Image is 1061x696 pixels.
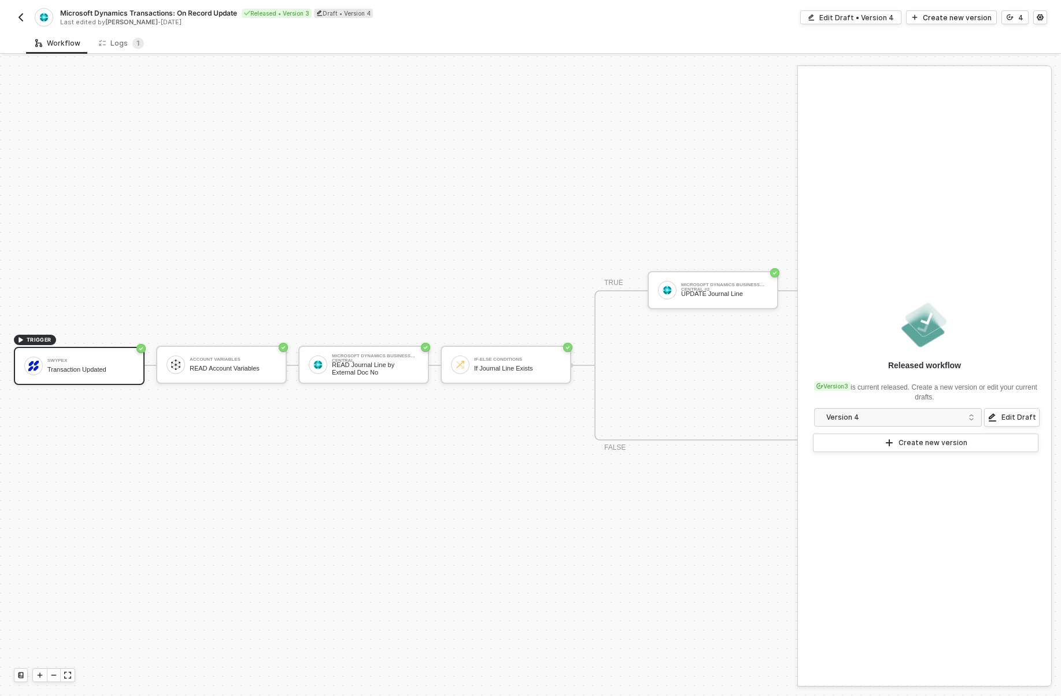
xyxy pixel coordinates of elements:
span: 1 [136,39,140,47]
div: Transaction Updated [47,366,134,373]
div: Microsoft Dynamics Business Central [332,354,419,358]
div: Last edited by - [DATE] [60,18,530,27]
div: Edit Draft • Version 4 [819,13,894,23]
div: FALSE [604,442,626,453]
div: READ Journal Line by External Doc No [332,361,419,376]
span: icon-success-page [770,268,779,277]
img: icon [455,360,465,370]
button: Edit Draft • Version 4 [800,10,901,24]
button: Edit Draft [984,408,1040,427]
span: icon-versioning [1007,14,1014,21]
img: icon [171,360,181,370]
div: READ Account Variables [190,365,276,372]
img: released.png [899,299,950,350]
div: Version 3 [814,382,851,391]
img: integration-icon [39,12,49,23]
div: Create new version [923,13,992,23]
img: icon [662,285,672,295]
div: Create new version [899,438,967,447]
div: UPDATE Journal Line [681,290,768,298]
span: icon-edit [808,14,815,21]
span: icon-play [17,336,24,343]
img: icon [313,360,323,370]
div: Edit Draft [1001,413,1036,422]
div: Workflow [35,39,80,48]
span: icon-success-page [421,343,430,352]
span: icon-success-page [279,343,288,352]
img: icon [28,361,39,371]
button: back [14,10,28,24]
span: icon-edit [316,10,323,16]
div: TRUE [604,277,623,288]
img: back [16,13,25,22]
span: [PERSON_NAME] [105,18,158,26]
div: is current released. Create a new version or edit your current drafts. [812,376,1037,402]
span: icon-settings [1037,14,1044,21]
div: If Journal Line Exists [474,365,561,372]
span: icon-expand [64,672,71,679]
div: 4 [1018,13,1023,23]
div: Microsoft Dynamics Business Central #2 [681,283,768,287]
span: icon-minus [50,672,57,679]
div: Draft • Version 4 [314,9,373,18]
div: Released workflow [888,360,961,371]
span: TRIGGER [27,335,51,345]
div: Released • Version 3 [242,9,312,18]
div: Version 4 [826,411,962,424]
span: icon-versioning [816,383,823,390]
button: 4 [1001,10,1029,24]
div: Swypex [47,358,134,363]
button: Create new version [906,10,997,24]
button: Create new version [813,434,1038,452]
span: icon-play [885,438,894,447]
span: icon-edit [988,413,997,422]
span: icon-play [36,672,43,679]
span: icon-success-page [563,343,572,352]
span: Microsoft Dynamics Transactions: On Record Update [60,8,237,18]
sup: 1 [132,38,144,49]
div: Logs [99,38,144,49]
div: Account Variables [190,357,276,362]
span: icon-success-page [136,344,146,353]
div: If-Else Conditions [474,357,561,362]
span: icon-play [911,14,918,21]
